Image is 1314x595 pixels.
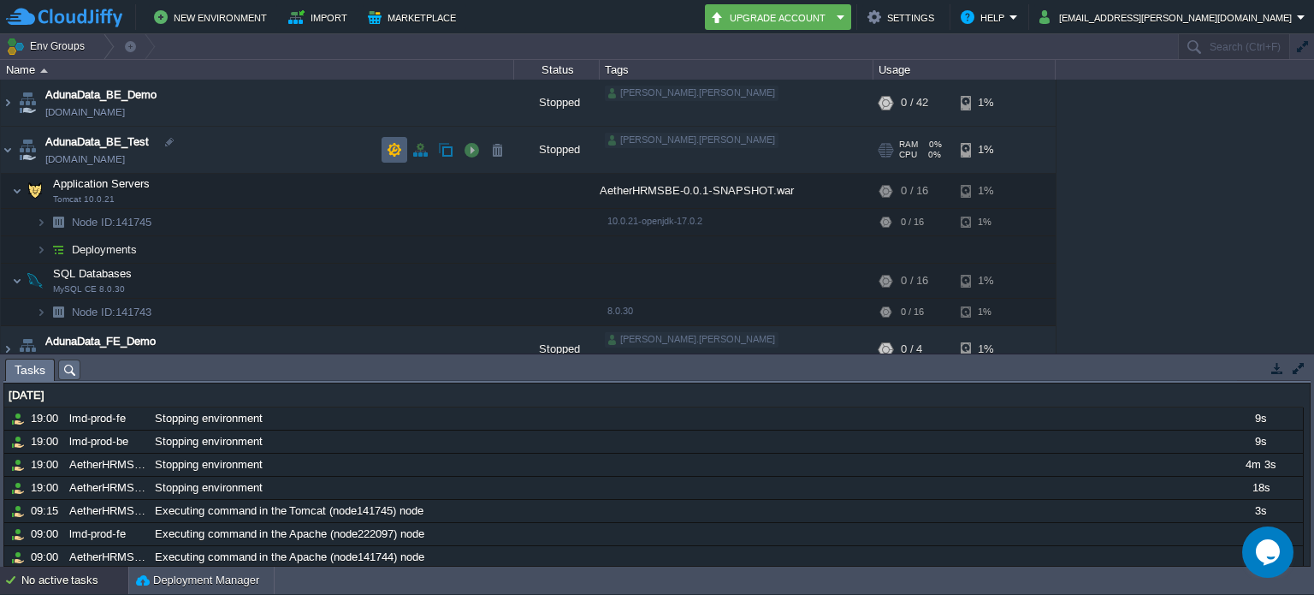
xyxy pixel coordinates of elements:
[31,408,63,430] div: 19:00
[1218,408,1302,430] div: 9s
[607,306,633,316] span: 8.0.30
[31,500,63,522] div: 09:15
[65,454,149,476] div: AetherHRMSBE-test
[31,431,63,453] div: 19:00
[51,177,152,190] a: Application ServersTomcat 10.0.21
[514,326,600,372] div: Stopped
[607,216,702,226] span: 10.0.21-openjdk-17.0.2
[6,7,122,28] img: CloudJiffy
[65,477,149,499] div: AetherHRMSFront-test
[53,194,115,205] span: Tomcat 10.0.21
[605,133,778,148] div: [PERSON_NAME].[PERSON_NAME]
[1,80,15,126] img: AMDAwAAAACH5BAEAAAAALAAAAAABAAEAAAICRAEAOw==
[1,326,15,372] img: AMDAwAAAACH5BAEAAAAALAAAAAABAAEAAAICRAEAOw==
[514,127,600,173] div: Stopped
[901,299,924,325] div: 0 / 16
[605,332,778,348] div: [PERSON_NAME].[PERSON_NAME]
[45,350,125,367] a: [DOMAIN_NAME]
[65,500,149,522] div: AetherHRMSBE-test
[899,150,917,160] span: CPU
[65,523,149,545] div: lmd-prod-fe
[155,550,424,565] span: Executing command in the Apache (node141744) node
[901,80,928,126] div: 0 / 42
[70,215,154,229] span: 141745
[45,151,125,168] a: [DOMAIN_NAME]
[45,333,156,350] a: AdunaData_FE_Demo
[155,480,263,496] span: Stopping environment
[874,60,1055,80] div: Usage
[368,7,461,27] button: Marketplace
[1218,500,1302,522] div: 3s
[867,7,939,27] button: Settings
[70,242,139,257] a: Deployments
[45,86,157,104] a: AdunaData_BE_Demo
[961,7,1009,27] button: Help
[6,34,91,58] button: Env Groups
[23,264,47,298] img: AMDAwAAAACH5BAEAAAAALAAAAAABAAEAAAICRAEAOw==
[901,209,924,235] div: 0 / 16
[961,174,1016,208] div: 1%
[45,104,125,121] a: [DOMAIN_NAME]
[31,523,63,545] div: 09:00
[72,306,115,318] span: Node ID:
[12,264,22,298] img: AMDAwAAAACH5BAEAAAAALAAAAAABAAEAAAICRAEAOw==
[605,86,778,101] div: [PERSON_NAME].[PERSON_NAME]
[15,360,45,381] span: Tasks
[155,527,424,542] span: Executing command in the Apache (node222097) node
[45,134,149,151] a: AdunaData_BE_Test
[924,150,941,160] span: 0%
[155,457,263,473] span: Stopping environment
[51,266,134,281] span: SQL Databases
[1218,477,1302,499] div: 18s
[961,299,1016,325] div: 1%
[40,68,48,73] img: AMDAwAAAACH5BAEAAAAALAAAAAABAAEAAAICRAEAOw==
[1039,7,1297,27] button: [EMAIL_ADDRESS][PERSON_NAME][DOMAIN_NAME]
[36,299,46,325] img: AMDAwAAAACH5BAEAAAAALAAAAAABAAEAAAICRAEAOw==
[21,567,128,594] div: No active tasks
[51,176,152,191] span: Application Servers
[36,236,46,263] img: AMDAwAAAACH5BAEAAAAALAAAAAABAAEAAAICRAEAOw==
[1,127,15,173] img: AMDAwAAAACH5BAEAAAAALAAAAAABAAEAAAICRAEAOw==
[1218,431,1302,453] div: 9s
[961,326,1016,372] div: 1%
[72,216,115,229] span: Node ID:
[46,236,70,263] img: AMDAwAAAACH5BAEAAAAALAAAAAABAAEAAAICRAEAOw==
[15,326,39,372] img: AMDAwAAAACH5BAEAAAAALAAAAAABAAEAAAICRAEAOw==
[2,60,513,80] div: Name
[1218,546,1302,568] div: 7s
[70,305,154,319] a: Node ID:141743
[31,477,63,499] div: 19:00
[36,209,46,235] img: AMDAwAAAACH5BAEAAAAALAAAAAABAAEAAAICRAEAOw==
[710,7,832,27] button: Upgrade Account
[70,305,154,319] span: 141743
[601,60,873,80] div: Tags
[155,411,263,426] span: Stopping environment
[961,127,1016,173] div: 1%
[1218,523,1302,545] div: 8s
[15,127,39,173] img: AMDAwAAAACH5BAEAAAAALAAAAAABAAEAAAICRAEAOw==
[901,174,928,208] div: 0 / 16
[1218,454,1302,476] div: 4m 3s
[600,174,873,208] div: AetherHRMSBE-0.0.1-SNAPSHOT.war
[46,299,70,325] img: AMDAwAAAACH5BAEAAAAALAAAAAABAAEAAAICRAEAOw==
[961,80,1016,126] div: 1%
[23,174,47,208] img: AMDAwAAAACH5BAEAAAAALAAAAAABAAEAAAICRAEAOw==
[901,264,928,298] div: 0 / 16
[65,408,149,430] div: lmd-prod-fe
[46,209,70,235] img: AMDAwAAAACH5BAEAAAAALAAAAAABAAEAAAICRAEAOw==
[31,546,63,568] div: 09:00
[288,7,352,27] button: Import
[154,7,272,27] button: New Environment
[15,80,39,126] img: AMDAwAAAACH5BAEAAAAALAAAAAABAAEAAAICRAEAOw==
[65,431,149,453] div: lmd-prod-be
[31,454,63,476] div: 19:00
[961,264,1016,298] div: 1%
[514,80,600,126] div: Stopped
[53,284,125,295] span: MySQL CE 8.0.30
[515,60,599,80] div: Status
[12,174,22,208] img: AMDAwAAAACH5BAEAAAAALAAAAAABAAEAAAICRAEAOw==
